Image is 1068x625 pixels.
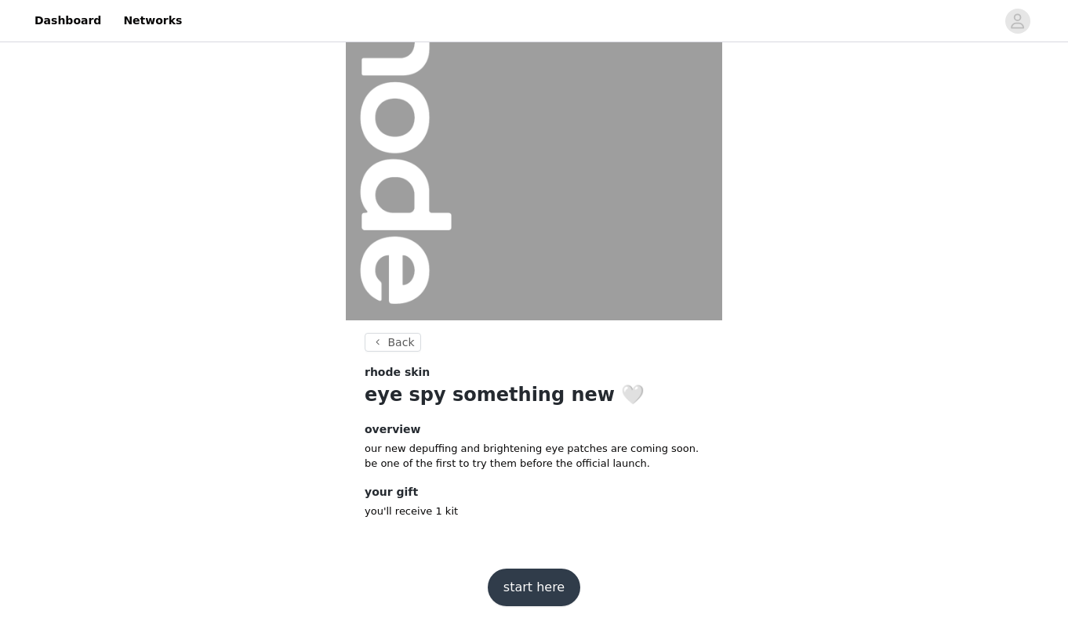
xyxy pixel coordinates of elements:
p: our new depuffing and brightening eye patches are coming soon. be one of the first to try them be... [365,441,703,471]
div: avatar [1010,9,1025,34]
p: you'll receive 1 kit [365,504,703,519]
span: rhode skin [365,364,430,381]
a: Dashboard [25,3,111,38]
a: Networks [114,3,191,38]
button: start here [488,569,580,606]
button: Back [365,333,421,352]
h4: your gift [365,484,703,500]
h1: eye spy something new 🤍 [365,381,703,409]
h4: overview [365,421,703,438]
